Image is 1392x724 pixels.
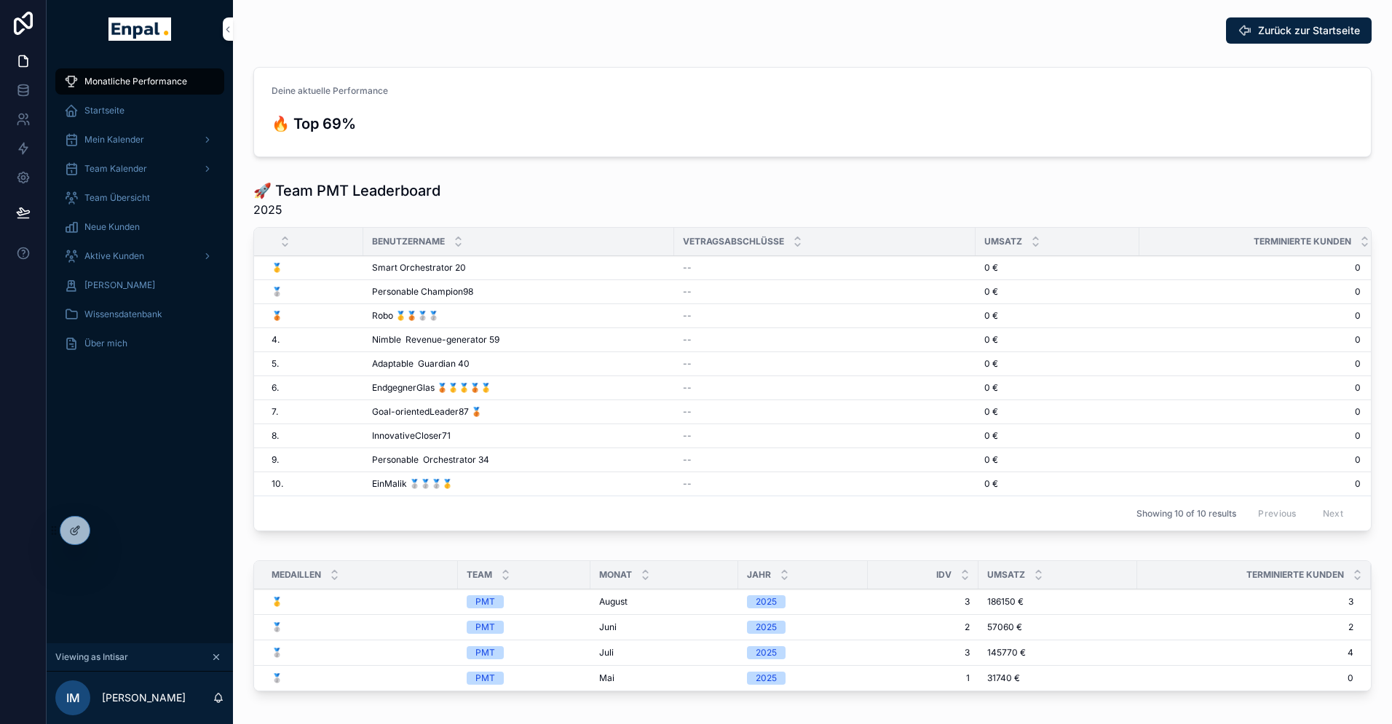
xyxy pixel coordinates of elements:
span: Personable Champion98 [372,286,473,298]
span: -- [683,454,692,466]
span: 0 [1139,310,1361,322]
a: 8. [272,430,355,442]
span: 7. [272,406,278,418]
span: 8. [272,430,279,442]
span: Wissensdatenbank [84,309,162,320]
span: Team Kalender [84,163,147,175]
a: Wissensdatenbank [55,301,224,327]
div: 2025 [756,672,777,685]
a: Adaptable Guardian 40 [372,358,665,370]
a: Mein Kalender [55,127,224,153]
span: Aktive Kunden [84,250,144,262]
a: 0 € [984,334,1131,346]
img: App logo [108,17,170,41]
span: Monat [599,569,632,581]
span: 🥇 [272,596,282,608]
span: 31740 € [987,672,1020,684]
span: Medaillen [272,569,321,581]
a: Nimble Revenue-generator 59 [372,334,665,346]
span: Umsatz [987,569,1025,581]
span: 2025 [253,201,440,218]
span: 3 [877,647,970,659]
span: 0 [1139,358,1361,370]
a: 0 [1139,382,1361,394]
span: IM [66,689,80,707]
span: 🥈 [272,647,282,659]
a: 0 € [984,382,1131,394]
span: Über mich [84,338,127,349]
div: PMT [475,621,495,634]
span: EndgegnerGlas 🥉🥇🥇🥉🥇 [372,382,491,394]
a: 7. [272,406,355,418]
span: Mein Kalender [84,134,144,146]
a: 10. [272,478,355,490]
span: -- [683,334,692,346]
span: August [599,596,628,608]
a: Über mich [55,330,224,357]
a: 0 [1139,286,1361,298]
span: 🥇 [272,262,282,274]
span: Goal-orientedLeader87 🥉 [372,406,482,418]
span: Zurück zur Startseite [1258,23,1360,38]
a: 5. [272,358,355,370]
span: 0 € [984,430,998,442]
a: 0 € [984,430,1131,442]
div: 2025 [756,621,777,634]
a: 0 [1139,430,1361,442]
span: Showing 10 of 10 results [1136,508,1236,520]
a: 0 € [984,286,1131,298]
span: Smart Orchestrator 20 [372,262,466,274]
div: scrollable content [47,58,233,375]
a: Goal-orientedLeader87 🥉 [372,406,665,418]
span: 0 [1139,334,1361,346]
span: -- [683,478,692,490]
a: Team Kalender [55,156,224,182]
a: Team Übersicht [55,185,224,211]
span: 4. [272,334,280,346]
a: 0 € [984,454,1131,466]
a: EndgegnerGlas 🥉🥇🥇🥉🥇 [372,382,665,394]
span: Terminierte Kunden [1246,569,1344,581]
span: 0 € [984,334,998,346]
span: [PERSON_NAME] [84,279,155,291]
a: 6. [272,382,355,394]
span: 3 [1137,596,1353,608]
a: Personable Champion98 [372,286,665,298]
a: -- [683,358,967,370]
a: [PERSON_NAME] [55,272,224,298]
span: -- [683,286,692,298]
p: [PERSON_NAME] [102,691,186,705]
span: 0 [1137,672,1353,684]
a: 0 € [984,406,1131,418]
span: 0 € [984,286,998,298]
a: 9. [272,454,355,466]
a: EinMalik 🥈🥈🥈🥇 [372,478,665,490]
div: 2025 [756,595,777,608]
div: PMT [475,672,495,685]
a: 4. [272,334,355,346]
span: 2 [1137,621,1353,633]
span: 0 [1139,454,1361,466]
span: -- [683,382,692,394]
div: PMT [475,646,495,659]
span: 🥈 [272,621,282,633]
a: Monatliche Performance [55,68,224,95]
span: Terminierte Kunden [1254,236,1351,247]
div: 2025 [756,646,777,659]
span: Benutzername [372,236,445,247]
span: 2 [877,621,970,633]
span: Monatliche Performance [84,76,187,87]
a: Personable Orchestrator 34 [372,454,665,466]
span: 0 [1139,406,1361,418]
a: 0 € [984,478,1131,490]
span: 3 [877,596,970,608]
a: 0 [1139,262,1361,274]
span: Deine aktuelle Performance [272,85,388,96]
span: Team Übersicht [84,192,150,204]
span: Umsatz [984,236,1022,247]
span: 0 [1139,478,1361,490]
a: -- [683,286,967,298]
span: Jahr [747,569,771,581]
